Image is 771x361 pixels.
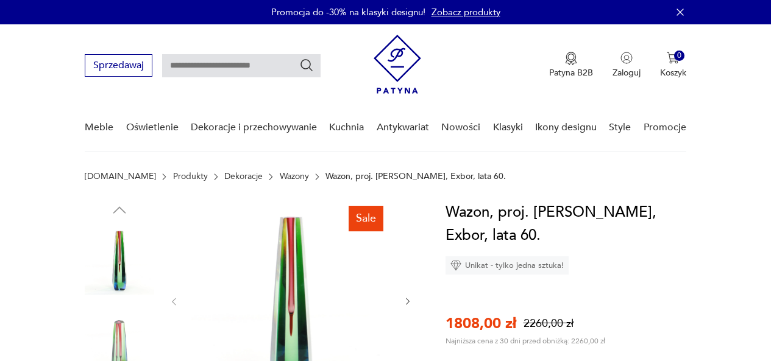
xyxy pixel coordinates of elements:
[674,51,684,61] div: 0
[609,104,631,151] a: Style
[660,52,686,79] button: 0Koszyk
[441,104,480,151] a: Nowości
[224,172,263,181] a: Dekoracje
[374,35,421,94] img: Patyna - sklep z meblami i dekoracjami vintage
[565,52,577,65] img: Ikona medalu
[613,52,641,79] button: Zaloguj
[325,172,506,181] p: Wazon, proj. [PERSON_NAME], Exbor, lata 60.
[613,67,641,79] p: Zaloguj
[280,172,309,181] a: Wazony
[191,104,317,151] a: Dekoracje i przechowywanie
[660,67,686,79] p: Koszyk
[535,104,597,151] a: Ikony designu
[450,260,461,271] img: Ikona diamentu
[446,256,569,275] div: Unikat - tylko jedna sztuka!
[446,336,605,346] p: Najniższa cena z 30 dni przed obniżką: 2260,00 zł
[85,172,156,181] a: [DOMAIN_NAME]
[667,52,679,64] img: Ikona koszyka
[329,104,364,151] a: Kuchnia
[85,104,113,151] a: Meble
[173,172,208,181] a: Produkty
[620,52,633,64] img: Ikonka użytkownika
[349,206,383,231] div: Sale
[644,104,686,151] a: Promocje
[549,52,593,79] a: Ikona medaluPatyna B2B
[85,225,154,295] img: Zdjęcie produktu Wazon, proj. P. Hlava, Exbor, lata 60.
[524,316,574,331] p: 2260,00 zł
[549,67,593,79] p: Patyna B2B
[85,62,152,71] a: Sprzedawaj
[432,6,500,18] a: Zobacz produkty
[271,6,425,18] p: Promocja do -30% na klasyki designu!
[446,314,516,334] p: 1808,00 zł
[85,54,152,77] button: Sprzedawaj
[299,58,314,72] button: Szukaj
[446,201,686,247] h1: Wazon, proj. [PERSON_NAME], Exbor, lata 60.
[377,104,429,151] a: Antykwariat
[549,52,593,79] button: Patyna B2B
[493,104,523,151] a: Klasyki
[126,104,179,151] a: Oświetlenie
